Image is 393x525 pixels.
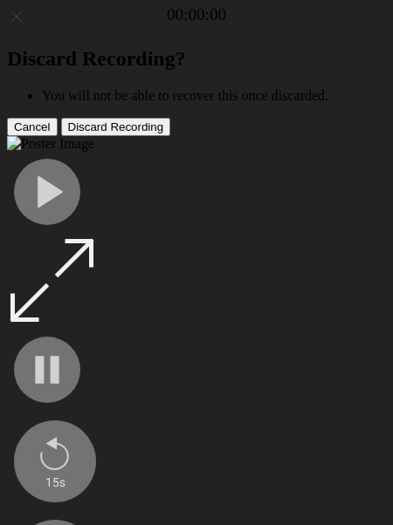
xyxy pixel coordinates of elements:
[42,88,386,104] li: You will not be able to recover this once discarded.
[167,5,226,24] a: 00:00:00
[7,47,386,71] h2: Discard Recording?
[61,118,171,136] button: Discard Recording
[7,136,94,152] img: Poster Image
[7,118,58,136] button: Cancel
